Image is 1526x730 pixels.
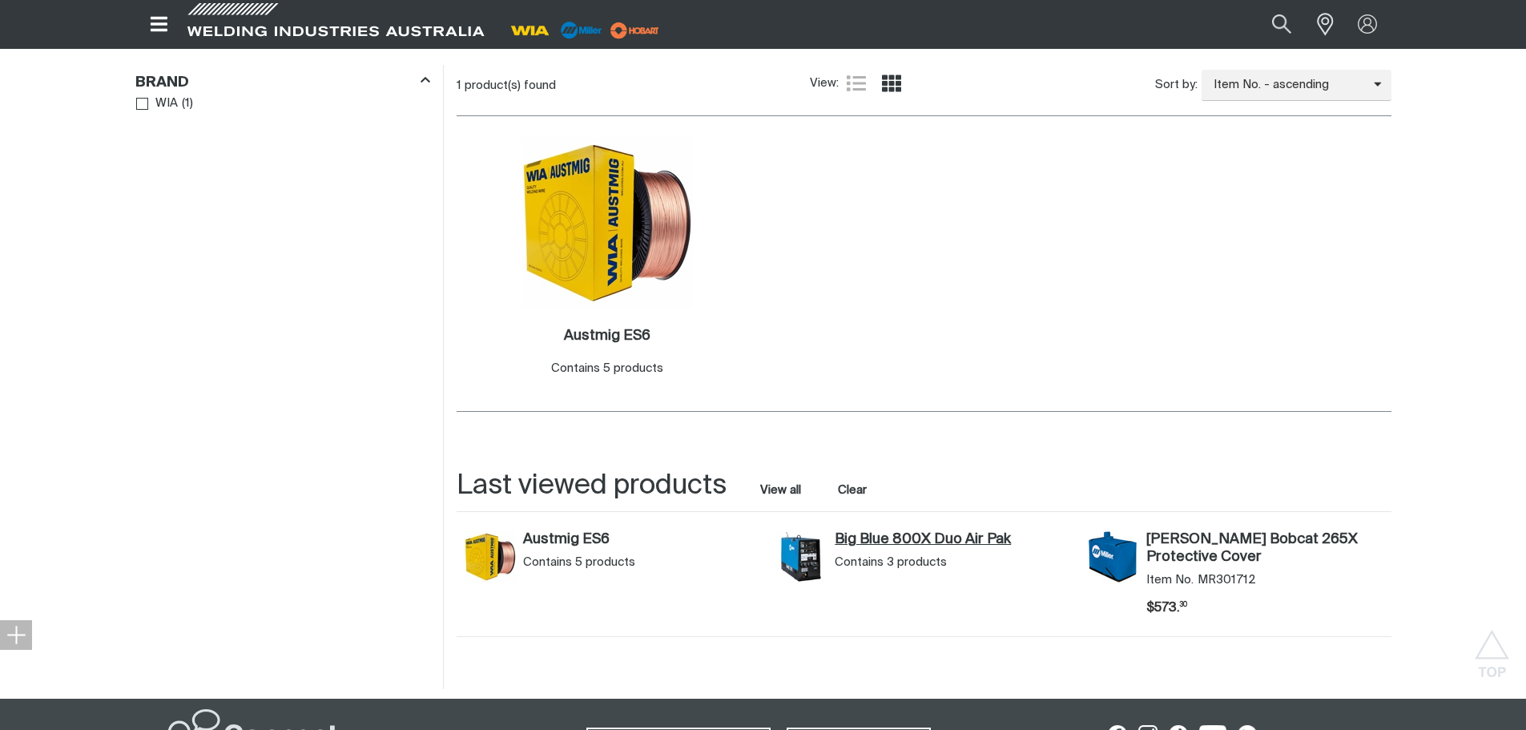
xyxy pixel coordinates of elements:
[1202,76,1374,95] span: Item No. - ascending
[457,468,727,504] h2: Last viewed products
[775,531,827,583] img: Big Blue 800X Duo Air Pak
[1474,630,1510,666] button: Scroll to top
[457,65,1391,106] section: Product list controls
[564,327,650,345] a: Austmig ES6
[564,329,650,343] h2: Austmig ES6
[1198,572,1256,588] span: MR301712
[523,531,759,549] a: Austmig ES6
[523,555,759,571] div: Contains 5 products
[1079,528,1391,620] article: Miller Bobcat 265X Protective Cover (MR301712)
[835,479,871,501] button: Clear all last viewed products
[1146,602,1187,615] span: $573.
[465,79,556,91] span: product(s) found
[810,75,839,93] span: View:
[135,71,430,92] div: Brand
[135,65,430,115] aside: Filters
[835,531,1071,549] a: Big Blue 800X Duo Air Pak
[835,555,1071,571] div: Contains 3 products
[457,528,768,620] article: Austmig ES6 (Austmig ES6)
[847,74,866,93] a: List view
[1146,531,1383,566] a: [PERSON_NAME] Bobcat 265X Protective Cover
[1146,600,1383,617] div: Price
[182,95,193,113] span: ( 1 )
[760,482,801,498] a: View all last viewed products
[606,18,664,42] img: miller
[521,137,693,309] img: Austmig ES6
[606,24,664,36] a: miller
[1234,6,1308,42] input: Product name or item number...
[155,95,178,113] span: WIA
[551,360,663,378] div: Contains 5 products
[6,625,26,644] img: hide socials
[1146,572,1194,588] span: Item No.
[135,74,189,92] h3: Brand
[136,93,429,115] ul: Brand
[457,78,810,94] div: 1
[767,528,1079,620] article: Big Blue 800X Duo Air Pak (Big Blue 800X Duo Air Pak)
[465,531,516,583] img: Austmig ES6
[136,93,179,115] a: WIA
[1087,531,1138,583] img: Miller Bobcat 265X Protective Cover
[1254,6,1309,42] button: Search products
[1180,602,1187,608] sup: 30
[1155,76,1198,95] span: Sort by:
